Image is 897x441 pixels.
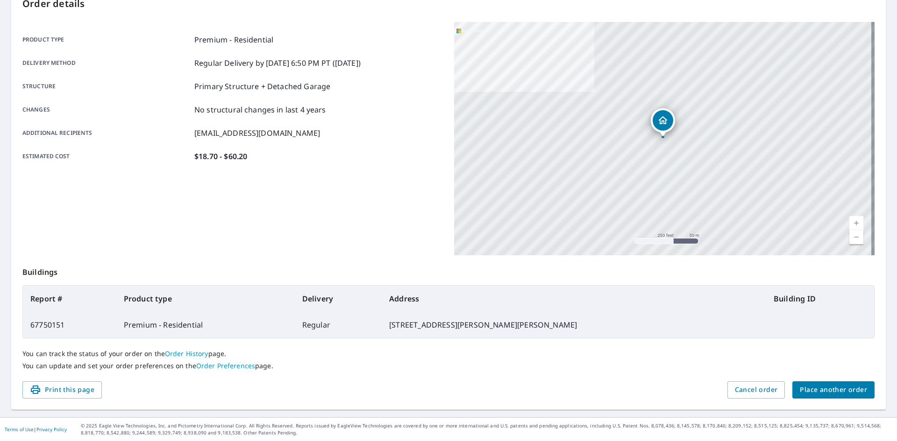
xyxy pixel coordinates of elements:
[800,384,867,396] span: Place another order
[22,350,875,358] p: You can track the status of your order on the page.
[5,426,34,433] a: Terms of Use
[194,57,361,69] p: Regular Delivery by [DATE] 6:50 PM PT ([DATE])
[36,426,67,433] a: Privacy Policy
[651,108,675,137] div: Dropped pin, building 1, Residential property, 45 Judy Dr Saint Charles, MO 63301
[116,286,295,312] th: Product type
[5,427,67,432] p: |
[295,312,382,338] td: Regular
[849,216,863,230] a: Current Level 17, Zoom In
[22,127,191,139] p: Additional recipients
[23,286,116,312] th: Report #
[194,34,273,45] p: Premium - Residential
[849,230,863,244] a: Current Level 17, Zoom Out
[22,104,191,115] p: Changes
[22,81,191,92] p: Structure
[22,34,191,45] p: Product type
[194,81,330,92] p: Primary Structure + Detached Garage
[727,381,785,399] button: Cancel order
[165,349,208,358] a: Order History
[196,361,255,370] a: Order Preferences
[382,312,766,338] td: [STREET_ADDRESS][PERSON_NAME][PERSON_NAME]
[22,362,875,370] p: You can update and set your order preferences on the page.
[81,422,892,436] p: © 2025 Eagle View Technologies, Inc. and Pictometry International Corp. All Rights Reserved. Repo...
[22,57,191,69] p: Delivery method
[735,384,778,396] span: Cancel order
[194,104,326,115] p: No structural changes in last 4 years
[22,381,102,399] button: Print this page
[194,151,247,162] p: $18.70 - $60.20
[766,286,874,312] th: Building ID
[22,255,875,285] p: Buildings
[23,312,116,338] td: 67750151
[194,127,320,139] p: [EMAIL_ADDRESS][DOMAIN_NAME]
[295,286,382,312] th: Delivery
[116,312,295,338] td: Premium - Residential
[22,151,191,162] p: Estimated cost
[792,381,875,399] button: Place another order
[382,286,766,312] th: Address
[30,384,94,396] span: Print this page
